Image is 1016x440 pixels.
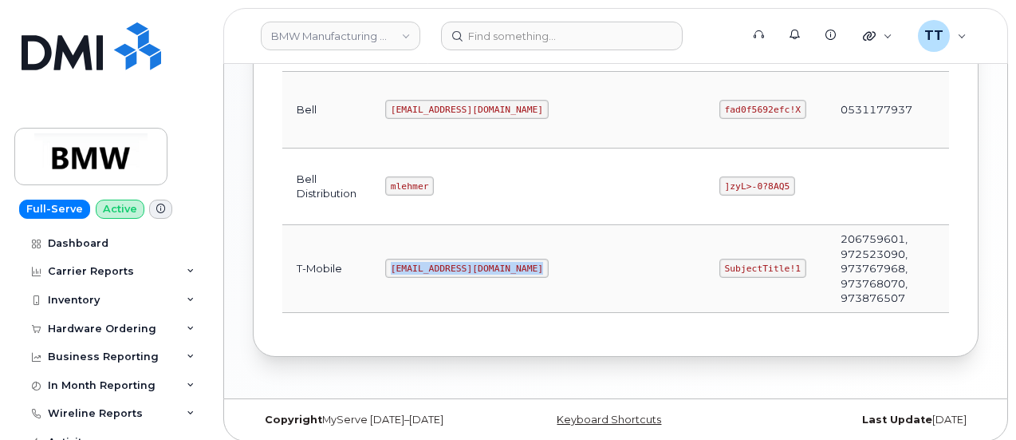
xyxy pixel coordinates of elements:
input: Find something... [441,22,683,50]
td: 0531177937 [826,72,943,149]
td: 206759601, 972523090, 973767968, 973768070, 973876507 [826,225,943,313]
td: T-Mobile [282,225,371,313]
strong: Last Update [862,414,932,426]
div: [DATE] [737,414,979,426]
strong: Copyright [265,414,322,426]
code: mlehmer [385,176,434,196]
a: Keyboard Shortcuts [557,414,661,426]
span: TT [924,26,943,46]
div: MyServe [DATE]–[DATE] [253,414,494,426]
div: Quicklinks [852,20,904,52]
code: ]zyL>-0?8AQ5 [719,176,795,196]
code: [EMAIL_ADDRESS][DOMAIN_NAME] [385,100,549,119]
code: SubjectTitle!1 [719,259,806,278]
div: Travis Tedesco [907,20,978,52]
td: Bell [282,72,371,149]
a: BMW Manufacturing Co LLC [261,22,420,50]
code: [EMAIL_ADDRESS][DOMAIN_NAME] [385,259,549,278]
td: Bell Distribution [282,149,371,225]
code: fad0f5692efc!X [719,100,806,119]
iframe: Messenger Launcher [947,371,1004,428]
